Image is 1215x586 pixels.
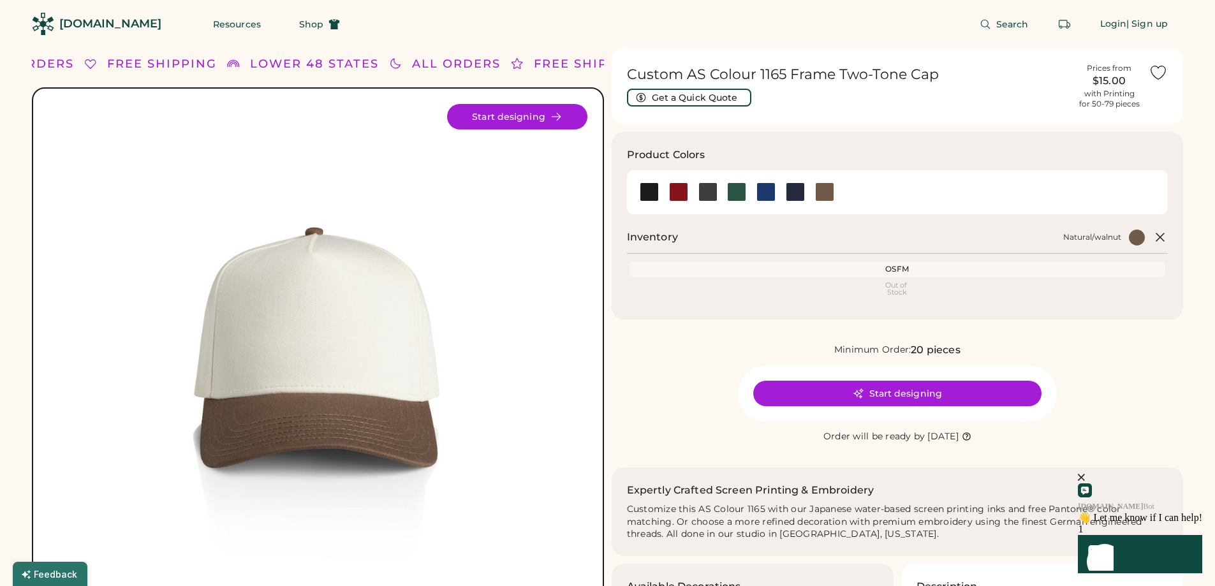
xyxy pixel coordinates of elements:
button: Start designing [447,104,587,129]
div: Login [1100,18,1127,31]
button: Get a Quick Quote [627,89,751,106]
button: Resources [198,11,276,37]
div: FREE SHIPPING [107,55,217,73]
span: Shop [299,20,323,29]
span: Search [996,20,1029,29]
div: Prices from [1087,63,1131,73]
h1: Custom AS Colour 1165 Frame Two-Tone Cap [627,66,1070,84]
div: [DOMAIN_NAME] [59,16,161,32]
button: Retrieve an order [1052,11,1077,37]
div: Natural/walnut [1063,232,1121,242]
div: [DATE] [927,430,959,443]
div: | Sign up [1126,18,1168,31]
div: Customize this AS Colour 1165 with our Japanese water-based screen printing inks and free Pantone... [627,503,1168,541]
div: Order will be ready by [823,430,925,443]
div: LOWER 48 STATES [250,55,379,73]
img: Rendered Logo - Screens [32,13,54,35]
div: Out of Stock [632,282,1163,296]
h2: Inventory [627,230,678,245]
div: ALL ORDERS [412,55,501,73]
div: 20 pieces [911,342,960,358]
h2: Expertly Crafted Screen Printing & Embroidery [627,483,874,498]
button: Search [964,11,1044,37]
div: FREE SHIPPING [534,55,644,73]
h3: Product Colors [627,147,705,163]
button: Start designing [753,381,1042,406]
button: Shop [284,11,355,37]
iframe: Front Chat [1001,427,1212,583]
div: with Printing for 50-79 pieces [1079,89,1140,109]
div: OSFM [632,264,1163,274]
div: Minimum Order: [834,344,911,356]
div: $15.00 [1077,73,1141,89]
